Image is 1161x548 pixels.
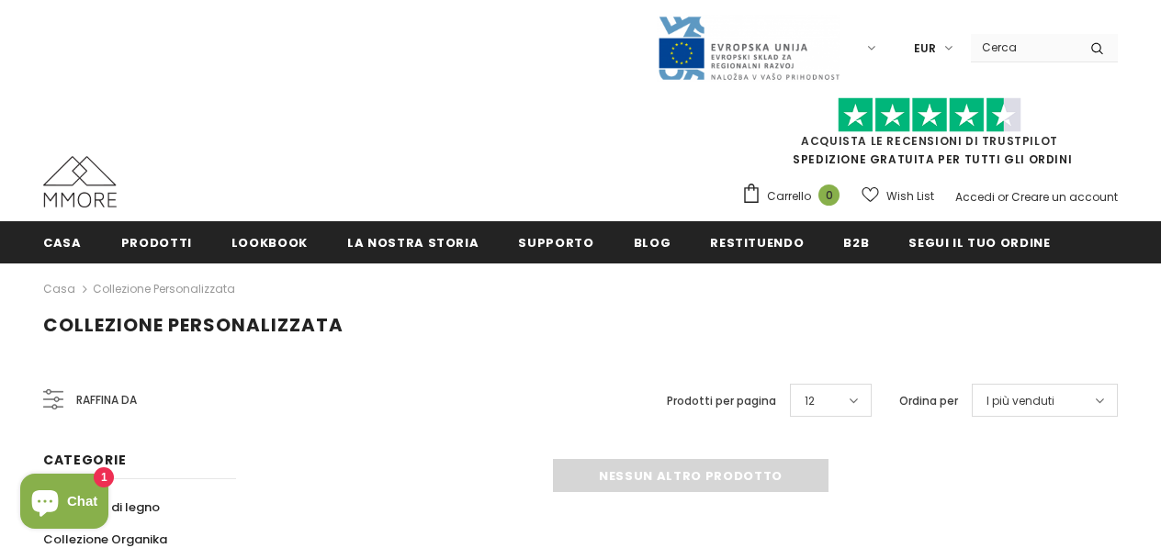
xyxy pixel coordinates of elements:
a: Segui il tuo ordine [908,221,1050,263]
img: Fidati di Pilot Stars [838,97,1021,133]
a: Javni Razpis [657,39,840,55]
inbox-online-store-chat: Shopify online store chat [15,474,114,533]
a: Acquista le recensioni di TrustPilot [801,133,1058,149]
span: SPEDIZIONE GRATUITA PER TUTTI GLI ORDINI [741,106,1118,167]
span: Lookbook [231,234,308,252]
span: 12 [805,392,815,410]
a: Casa [43,221,82,263]
a: Accedi [955,189,995,205]
a: Creare un account [1011,189,1118,205]
img: Javni Razpis [657,15,840,82]
span: Collezione personalizzata [43,312,344,338]
span: Restituendo [710,234,804,252]
input: Search Site [971,34,1076,61]
span: Carrello [767,187,811,206]
a: Prodotti [121,221,192,263]
label: Ordina per [899,392,958,410]
span: Blog [634,234,671,252]
a: Restituendo [710,221,804,263]
a: Collezione personalizzata [93,281,235,296]
span: or [998,189,1009,205]
a: Blog [634,221,671,263]
span: Collezione Organika [43,531,167,548]
span: 0 [818,185,840,206]
span: Categorie [43,451,126,469]
span: B2B [843,234,869,252]
a: B2B [843,221,869,263]
span: Prodotti [121,234,192,252]
a: supporto [518,221,593,263]
span: Casa [43,234,82,252]
label: Prodotti per pagina [667,392,776,410]
span: La nostra storia [347,234,479,252]
span: Raffina da [76,390,137,410]
span: EUR [914,39,936,58]
img: Casi MMORE [43,156,117,207]
a: Carrello 0 [741,183,849,210]
a: Wish List [862,180,934,212]
a: La nostra storia [347,221,479,263]
span: supporto [518,234,593,252]
span: Segui il tuo ordine [908,234,1050,252]
a: Casa [43,278,75,300]
span: I più venduti [986,392,1054,410]
span: Wish List [886,187,934,206]
a: Lookbook [231,221,308,263]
